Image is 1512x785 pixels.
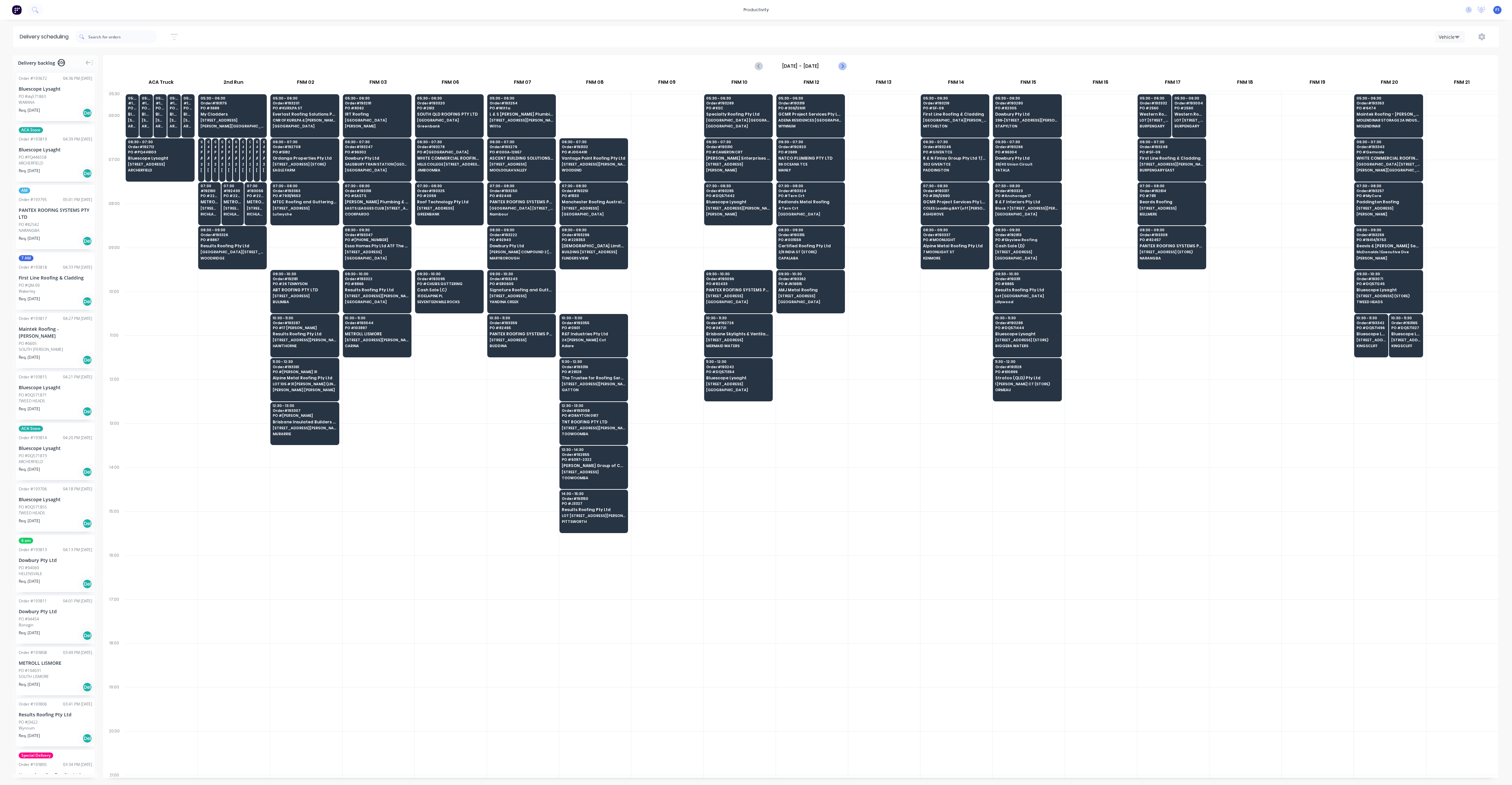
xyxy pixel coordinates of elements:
span: [STREET_ADDRESS][PERSON_NAME] (STORE) [183,118,192,122]
span: [PERSON_NAME][GEOGRAPHIC_DATA][PERSON_NAME] [200,124,264,128]
span: 29 CORYMBIA PL (STORE) [235,162,237,166]
span: [PERSON_NAME] [207,168,209,172]
span: PO # 3689 [200,106,264,110]
span: Apollo Home Improvement (QLD) Pty Ltd [235,156,237,160]
span: ACA Store [19,127,43,133]
span: 06:30 - 07:30 [778,140,842,144]
span: PO # Witta [490,106,553,110]
span: MOLENDINAR STORAGE 2A INDUSTRIAL AV [1356,118,1420,122]
span: IRT Roofing [345,112,409,116]
span: WYNNUM [778,124,842,128]
span: Apollo Home Improvement (QLD) Pty Ltd [263,156,265,160]
span: Ordanga Properties Pty Ltd [273,156,336,160]
span: 05:30 - 06:30 [1356,96,1420,100]
div: ARCHERFIELD [19,160,92,166]
span: 05:30 - 06:30 [200,96,264,100]
span: Western Roofing Solutions [1174,112,1204,116]
span: Order # 193201 [273,101,336,105]
span: 07:30 - 08:30 [562,184,625,188]
span: [PERSON_NAME] [235,168,237,172]
span: PO # 20656 [228,150,230,154]
span: Order # 193332 [1140,101,1169,105]
span: MOLENDINAR [1356,124,1420,128]
div: 07:00 [103,156,125,200]
span: 206 [58,59,65,66]
span: MOOLOOLAH VALLEY [490,168,553,172]
span: 06:30 - 07:30 [417,140,481,144]
span: [STREET_ADDRESS][PERSON_NAME] (STORE) [128,118,137,122]
span: My Cladders [200,112,264,116]
span: 06:30 [263,140,265,144]
span: 06:30 - 07:30 [562,140,625,144]
span: Req. [DATE] [19,107,40,113]
span: BURPENGARY [1174,124,1204,128]
span: Apollo Home Improvement (QLD) Pty Ltd [256,156,258,160]
div: Del [82,108,92,118]
span: 29 CORYMBIA PL (STORE) [221,162,223,166]
span: 29 CORYMBIA PL (STORE) [242,162,244,166]
span: ARCHERFIELD [128,124,137,128]
span: Apollo Home Improvement (QLD) Pty Ltd [242,156,244,160]
span: 06:30 - 07:30 [490,140,553,144]
div: FNM 16 [1064,77,1136,91]
div: PO #dq571863 [19,94,46,100]
span: 07:30 - 08:30 [1140,184,1203,188]
span: Order # 192820 [778,145,842,149]
span: 06:30 [221,140,223,144]
div: 06:00 [103,112,125,156]
span: 07:30 - 08:30 [273,184,336,188]
div: Del [82,168,92,178]
span: R & N Finlay Group Pty Ltd T/as Sustainable [923,156,987,160]
span: PO # GIVEN TCE [923,150,987,154]
span: ARCHERFIELD [183,124,192,128]
span: # 193274 [214,145,216,149]
span: LOT [STREET_ADDRESS] [1140,118,1169,122]
img: Factory [12,5,22,15]
span: Req. [DATE] [19,168,40,174]
span: PO # 2689 [778,150,842,154]
span: PO # SF-09 [923,106,987,110]
span: # 191245 [221,145,223,149]
span: Order # 193004 [1174,101,1204,105]
span: 06:30 - 07:30 [273,140,336,144]
span: Order # 193363 [273,189,336,193]
div: PO #PQ446558 [19,154,47,160]
span: 06:30 - 07:30 [345,140,409,144]
span: MANLY [778,168,842,172]
span: PO # 20724 [235,150,237,154]
span: PO # 96302 [345,150,409,154]
span: F1 [1495,7,1500,13]
span: Apollo Home Improvement (QLD) Pty Ltd [214,156,216,160]
span: ARCHERFIELD [128,168,192,172]
div: 04:39 PM [DATE] [63,136,92,142]
div: FNM 02 [270,77,342,91]
span: Order # 193319 [778,101,842,105]
span: 06:30 - 07:30 [128,140,192,144]
span: Order # 193219 [923,101,987,105]
span: [GEOGRAPHIC_DATA] [STREET_ADDRESS] [1356,162,1420,166]
span: PO # 8062 [345,106,409,110]
div: 05:30 [103,90,125,112]
span: First Line Roofing & Cladding [1140,156,1203,160]
span: BURPENGARY EAST [1140,168,1203,172]
span: 29 CORYMBIA PL (STORE) [207,162,209,166]
span: 05:30 - 06:30 [995,96,1059,100]
div: FNM 18 [1209,77,1281,91]
span: 06:30 - 07:30 [1140,140,1203,144]
span: 07:30 - 08:30 [345,184,409,188]
span: 29 CORYMBIA PL (STORE) [263,162,265,166]
div: Delivery scheduling [13,26,75,47]
span: Order # 193343 [1356,145,1420,149]
span: Order # 193280 [995,101,1059,105]
span: PO # 2612 [417,106,481,110]
span: Order # 193246 [923,145,987,149]
span: PO # 96304 [995,150,1059,154]
span: 06:30 - 07:30 [923,140,987,144]
span: PO # 20535 [256,150,258,154]
div: FNM 06 [414,77,486,91]
span: PO # Gemvale [1356,150,1420,154]
span: PO # 20527 [200,150,202,154]
span: Order # 193279 [490,145,553,149]
span: PO # DQ570965 [156,106,164,110]
span: ARCHERFIELD [156,124,164,128]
